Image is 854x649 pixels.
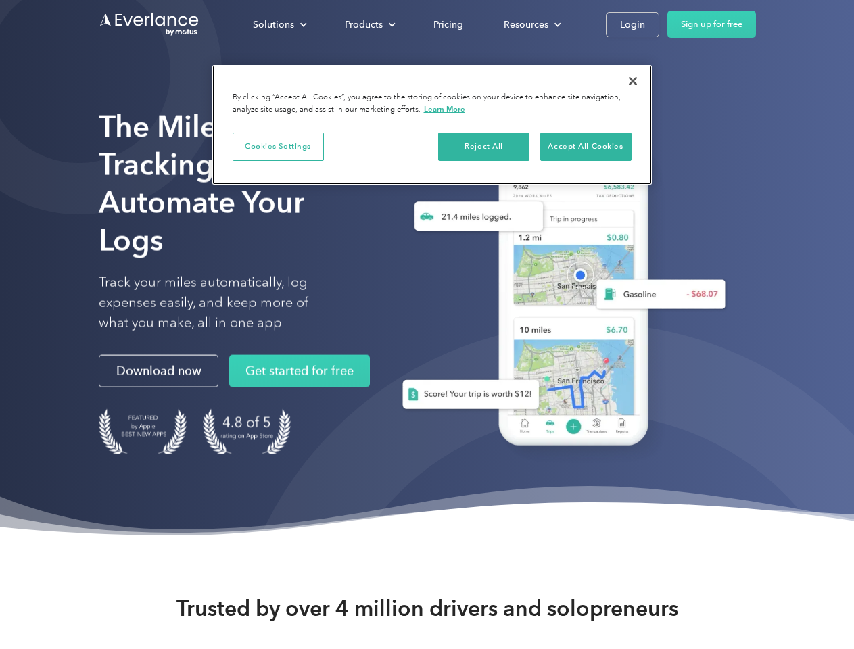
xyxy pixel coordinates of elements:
img: Badge for Featured by Apple Best New Apps [99,409,187,454]
a: Login [606,12,659,37]
a: Download now [99,355,218,387]
a: Pricing [420,13,477,37]
div: Products [345,16,383,33]
div: Resources [504,16,548,33]
div: Products [331,13,406,37]
a: Go to homepage [99,11,200,37]
div: Pricing [433,16,463,33]
a: Get started for free [229,355,370,387]
img: Everlance, mileage tracker app, expense tracking app [381,128,736,466]
a: More information about your privacy, opens in a new tab [424,104,465,114]
div: Privacy [212,65,652,185]
div: Cookie banner [212,65,652,185]
button: Accept All Cookies [540,133,632,161]
button: Reject All [438,133,529,161]
button: Cookies Settings [233,133,324,161]
div: By clicking “Accept All Cookies”, you agree to the storing of cookies on your device to enhance s... [233,92,632,116]
p: Track your miles automatically, log expenses easily, and keep more of what you make, all in one app [99,272,340,333]
img: 4.9 out of 5 stars on the app store [203,409,291,454]
div: Solutions [253,16,294,33]
button: Close [618,66,648,96]
div: Login [620,16,645,33]
strong: Trusted by over 4 million drivers and solopreneurs [176,595,678,622]
a: Sign up for free [667,11,756,38]
div: Resources [490,13,572,37]
div: Solutions [239,13,318,37]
